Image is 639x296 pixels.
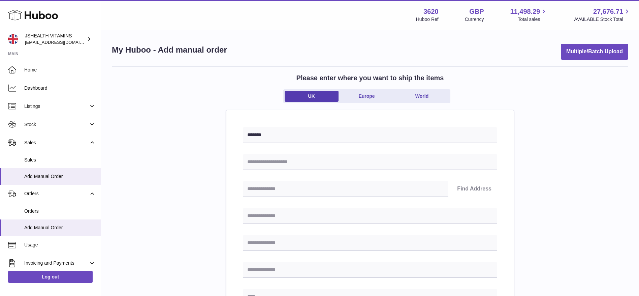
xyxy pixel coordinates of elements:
[24,85,96,91] span: Dashboard
[8,271,93,283] a: Log out
[24,208,96,214] span: Orders
[8,34,18,44] img: internalAdmin-3620@internal.huboo.com
[423,7,439,16] strong: 3620
[465,16,484,23] div: Currency
[24,140,89,146] span: Sales
[24,173,96,180] span: Add Manual Order
[24,190,89,197] span: Orders
[340,91,394,102] a: Europe
[24,157,96,163] span: Sales
[24,260,89,266] span: Invoicing and Payments
[593,7,623,16] span: 27,676.71
[24,103,89,110] span: Listings
[518,16,548,23] span: Total sales
[510,7,548,23] a: 11,498.29 Total sales
[24,67,96,73] span: Home
[561,44,628,60] button: Multiple/Batch Upload
[24,242,96,248] span: Usage
[510,7,540,16] span: 11,498.29
[296,73,444,83] h2: Please enter where you want to ship the items
[25,33,86,46] div: JSHEALTH VITAMINS
[24,121,89,128] span: Stock
[395,91,449,102] a: World
[574,7,631,23] a: 27,676.71 AVAILABLE Stock Total
[416,16,439,23] div: Huboo Ref
[24,225,96,231] span: Add Manual Order
[574,16,631,23] span: AVAILABLE Stock Total
[469,7,484,16] strong: GBP
[25,39,99,45] span: [EMAIL_ADDRESS][DOMAIN_NAME]
[112,45,227,55] h1: My Huboo - Add manual order
[285,91,339,102] a: UK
